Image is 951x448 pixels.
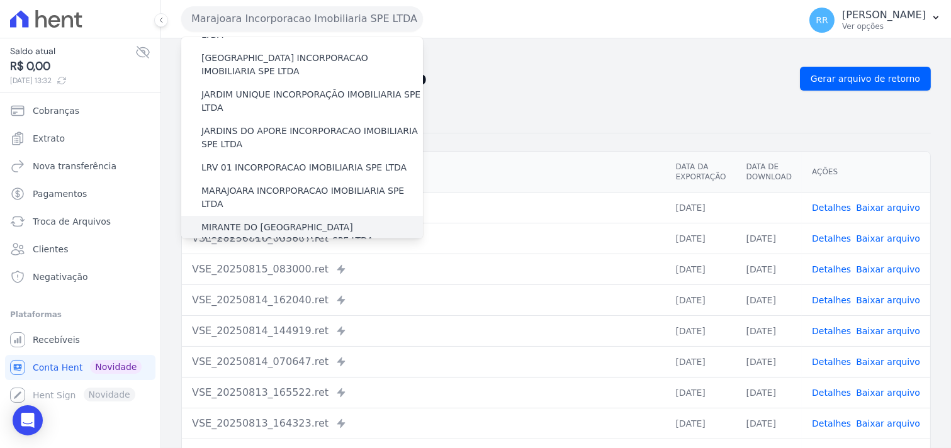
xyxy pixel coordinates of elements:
[665,192,736,223] td: [DATE]
[10,98,150,408] nav: Sidebar
[665,223,736,254] td: [DATE]
[33,132,65,145] span: Extrato
[192,293,655,308] div: VSE_20250814_162040.ret
[665,152,736,193] th: Data da Exportação
[799,3,951,38] button: RR [PERSON_NAME] Ver opções
[736,377,802,408] td: [DATE]
[201,125,423,151] label: JARDINS DO APORE INCORPORACAO IMOBILIARIA SPE LTDA
[5,181,155,206] a: Pagamentos
[192,416,655,431] div: VSE_20250813_164323.ret
[5,154,155,179] a: Nova transferência
[665,408,736,439] td: [DATE]
[192,354,655,369] div: VSE_20250814_070647.ret
[201,161,407,174] label: LRV 01 INCORPORACAO IMOBILIARIA SPE LTDA
[812,264,851,274] a: Detalhes
[33,333,80,346] span: Recebíveis
[33,361,82,374] span: Conta Hent
[665,254,736,284] td: [DATE]
[33,243,68,255] span: Clientes
[10,75,135,86] span: [DATE] 13:32
[10,307,150,322] div: Plataformas
[33,104,79,117] span: Cobranças
[736,315,802,346] td: [DATE]
[5,327,155,352] a: Recebíveis
[842,21,926,31] p: Ver opções
[856,264,920,274] a: Baixar arquivo
[10,45,135,58] span: Saldo atual
[181,70,790,87] h2: Exportações de Retorno
[5,237,155,262] a: Clientes
[5,126,155,151] a: Extrato
[192,262,655,277] div: VSE_20250815_083000.ret
[90,360,142,374] span: Novidade
[802,152,930,193] th: Ações
[33,160,116,172] span: Nova transferência
[736,223,802,254] td: [DATE]
[736,408,802,439] td: [DATE]
[665,284,736,315] td: [DATE]
[201,184,423,211] label: MARAJOARA INCORPORACAO IMOBILIARIA SPE LTDA
[192,323,655,339] div: VSE_20250814_144919.ret
[816,16,828,25] span: RR
[856,326,920,336] a: Baixar arquivo
[182,152,665,193] th: Arquivo
[5,355,155,380] a: Conta Hent Novidade
[842,9,926,21] p: [PERSON_NAME]
[856,295,920,305] a: Baixar arquivo
[856,418,920,428] a: Baixar arquivo
[192,385,655,400] div: VSE_20250813_165522.ret
[736,254,802,284] td: [DATE]
[181,48,931,62] nav: Breadcrumb
[665,377,736,408] td: [DATE]
[5,264,155,289] a: Negativação
[800,67,931,91] a: Gerar arquivo de retorno
[811,72,920,85] span: Gerar arquivo de retorno
[856,233,920,244] a: Baixar arquivo
[736,346,802,377] td: [DATE]
[812,326,851,336] a: Detalhes
[192,200,655,215] div: VSE_20250818_133201.ret
[856,357,920,367] a: Baixar arquivo
[5,98,155,123] a: Cobranças
[665,315,736,346] td: [DATE]
[201,88,423,115] label: JARDIM UNIQUE INCORPORAÇÃO IMOBILIARIA SPE LTDA
[812,388,851,398] a: Detalhes
[33,271,88,283] span: Negativação
[812,357,851,367] a: Detalhes
[5,209,155,234] a: Troca de Arquivos
[192,231,655,246] div: VSE_20250816_083007.ret
[10,58,135,75] span: R$ 0,00
[812,295,851,305] a: Detalhes
[856,203,920,213] a: Baixar arquivo
[33,215,111,228] span: Troca de Arquivos
[812,203,851,213] a: Detalhes
[201,52,423,78] label: [GEOGRAPHIC_DATA] INCORPORACAO IMOBILIARIA SPE LTDA
[33,188,87,200] span: Pagamentos
[812,418,851,428] a: Detalhes
[665,346,736,377] td: [DATE]
[812,233,851,244] a: Detalhes
[201,221,423,247] label: MIRANTE DO [GEOGRAPHIC_DATA] INCORPORACAO IMOBILIARIA SPE LTDA
[13,405,43,435] div: Open Intercom Messenger
[856,388,920,398] a: Baixar arquivo
[181,6,423,31] button: Marajoara Incorporacao Imobiliaria SPE LTDA
[736,152,802,193] th: Data de Download
[736,284,802,315] td: [DATE]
